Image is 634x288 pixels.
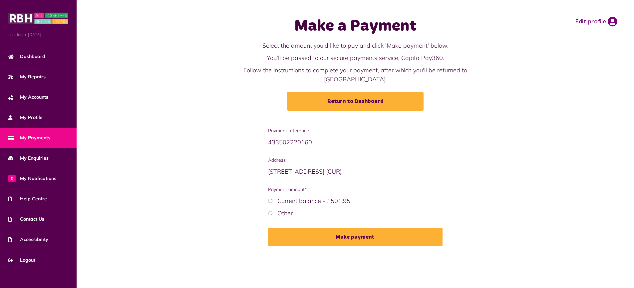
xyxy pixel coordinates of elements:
[268,186,443,193] span: Payment amount*
[8,12,68,25] img: MyRBH
[8,195,47,202] span: Help Centre
[8,53,45,60] span: Dashboard
[287,92,424,111] a: Return to Dashboard
[223,41,488,50] p: Select the amount you'd like to pay and click 'Make payment' below.
[8,257,35,264] span: Logout
[8,155,49,162] span: My Enquiries
[8,32,68,38] span: Last login: [DATE]
[277,209,293,217] label: Other
[223,53,488,62] p: You'll be passed to our secure payments service, Capita Pay360.
[8,134,50,141] span: My Payments
[223,66,488,84] p: Follow the instructions to complete your payment, after which you'll be returned to [GEOGRAPHIC_D...
[575,17,617,27] a: Edit profile
[8,114,43,121] span: My Profile
[8,73,46,80] span: My Repairs
[268,138,312,146] span: 433502220160
[268,127,443,134] span: Payment reference
[268,168,342,175] span: [STREET_ADDRESS] (CUR)
[8,216,44,223] span: Contact Us
[268,157,443,164] span: Address
[8,94,48,101] span: My Accounts
[223,17,488,36] h1: Make a Payment
[8,236,48,243] span: Accessibility
[8,175,16,182] span: 0
[268,228,443,246] button: Make payment
[8,175,56,182] span: My Notifications
[277,197,350,205] label: Current balance - £501.95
